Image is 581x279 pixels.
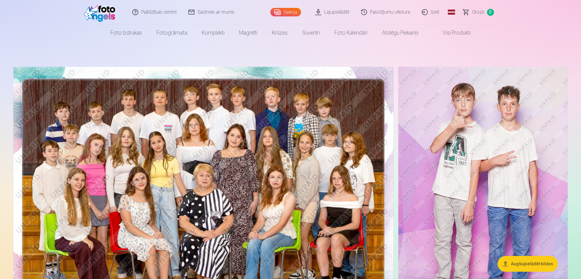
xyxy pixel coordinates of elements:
a: Krūzes [265,24,295,41]
a: Foto izdrukas [103,24,149,41]
a: Suvenīri [295,24,327,41]
a: Galerija [270,8,301,16]
img: /fa1 [84,2,119,22]
span: Grozs [472,9,485,16]
a: Komplekti [194,24,232,41]
button: Augšupielādēt bildes [498,256,558,272]
a: Foto kalendāri [327,24,375,41]
span: 0 [487,9,494,16]
a: Visi produkti [426,24,478,41]
a: Magnēti [232,24,265,41]
a: Atslēgu piekariņi [375,24,426,41]
a: Fotogrāmata [149,24,194,41]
